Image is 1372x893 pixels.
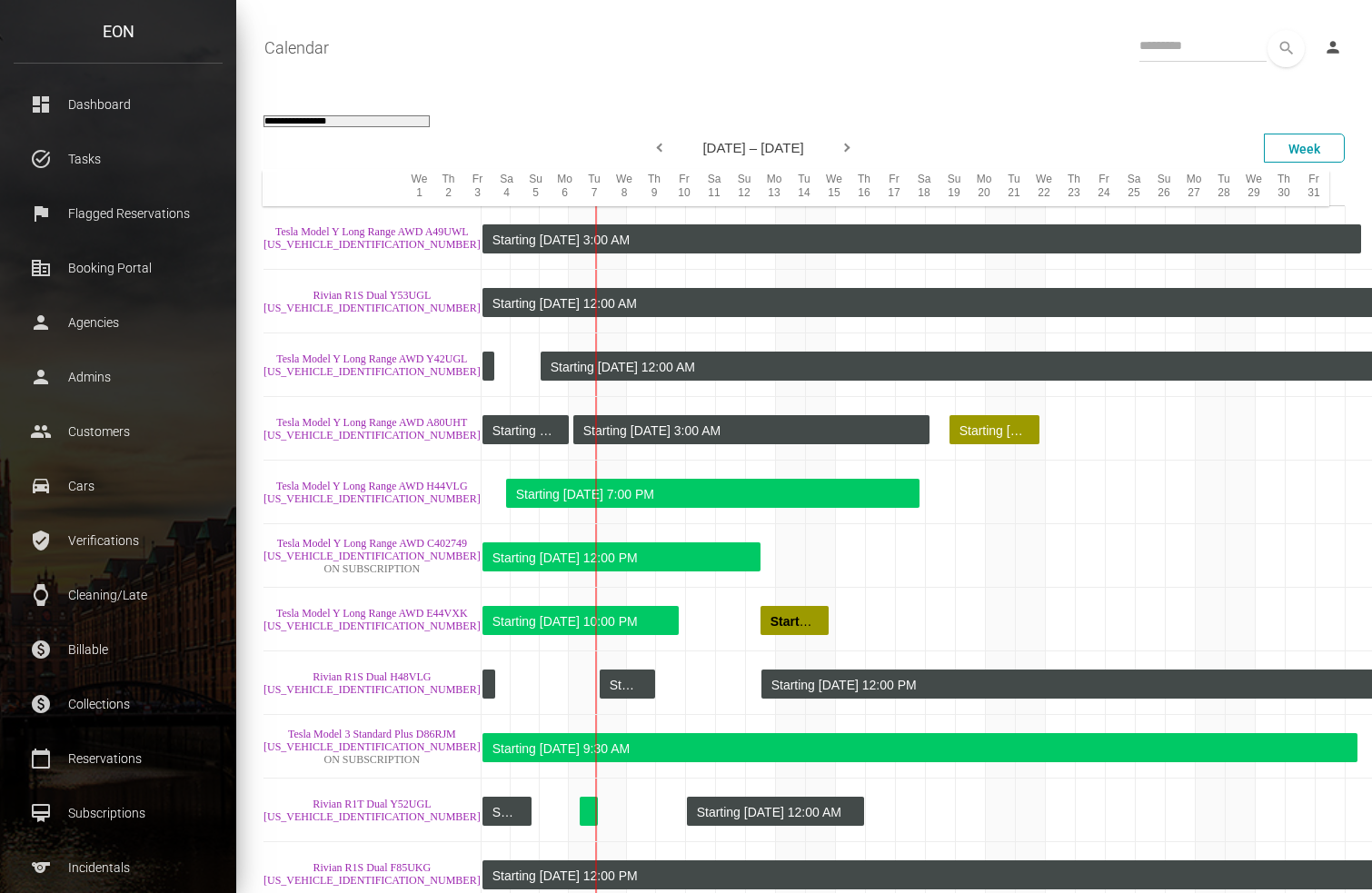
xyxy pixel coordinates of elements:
p: Tasks [27,145,209,173]
p: Flagged Reservations [27,200,209,227]
span: ON SUBSCRIPTION [323,753,420,766]
span: ON SUBSCRIPTION [323,562,420,575]
div: Mo 6 [550,171,579,205]
div: [DATE] – [DATE] [213,134,1294,162]
a: people Customers [14,409,223,454]
a: Rivian R1S Dual F85UKG [US_VEHICLE_IDENTIFICATION_NUMBER] [263,861,481,887]
div: Starting [DATE] 12:00 AM [697,798,850,827]
p: Collections [27,690,209,718]
div: Su 19 [939,171,969,205]
div: Rented for 13 days, 20 hours by Jasmin jones . Current status is rental . [482,606,679,635]
div: Tu 28 [1208,171,1238,205]
p: Reservations [27,745,209,772]
div: We 29 [1238,171,1268,205]
a: flag Flagged Reservations [14,191,223,236]
div: Starting [DATE] 9:15 PM [492,416,554,445]
div: Su 5 [521,171,550,205]
a: paid Billable [14,627,223,672]
p: Incidentals [27,854,209,881]
div: Mo 13 [759,171,789,205]
div: We 8 [609,171,639,205]
div: Rented for 1 day by Admin Block . Current status is rental . [482,670,495,699]
a: Tesla Model Y Long Range AWD C402749 [US_VEHICLE_IDENTIFICATION_NUMBER] [263,537,481,562]
div: Sa 25 [1118,171,1148,205]
div: Starting [DATE] 12:00 PM [492,543,746,572]
div: Rented for 6 days by Admin Block . Current status is rental . [687,797,864,826]
div: Th 16 [849,171,879,205]
a: Rivian R1S Dual Y53UGL [US_VEHICLE_IDENTIFICATION_NUMBER] [263,289,481,314]
p: Verifications [27,527,209,554]
a: dashboard Dashboard [14,82,223,127]
div: Rented for 3 days by Benjamin Almeida . Current status is verified . [949,415,1039,444]
div: Fr 24 [1089,171,1118,205]
div: Th 23 [1059,171,1089,205]
a: drive_eta Cars [14,463,223,509]
td: Tesla Model Y Long Range AWD Y42UGL 7SAYGDEE0PA187214 [263,333,482,397]
div: Fr 3 [462,171,492,205]
a: calendar_today Reservations [14,736,223,781]
a: Rivian R1S Dual H48VLG [US_VEHICLE_IDENTIFICATION_NUMBER] [263,670,481,696]
div: We 22 [1029,171,1059,205]
div: Rented for 15 hours by dante tobar . Current status is rental . [580,797,598,826]
p: Subscriptions [27,799,209,827]
div: Rented for 14 days by Gabriele Turchi . Current status is rental . [506,479,920,508]
div: Rented for 30 days by Jared Rodman . Current status is rental . [482,542,761,571]
div: We 15 [819,171,849,205]
p: Booking Portal [27,254,209,282]
a: Tesla Model Y Long Range AWD A80UHT [US_VEHICLE_IDENTIFICATION_NUMBER] [263,416,481,442]
div: Previous [649,135,667,163]
div: Rented for 7 days, 2 hours by Admin Block . Current status is rental . [482,415,569,444]
a: person Agencies [14,300,223,345]
a: Tesla Model Y Long Range AWD Y42UGL [US_VEHICLE_IDENTIFICATION_NUMBER] [263,352,481,378]
div: Starting [DATE] 3:00 AM [583,416,915,445]
div: Next [840,135,858,163]
div: Starting [DATE] 6:30 PM [959,416,1025,445]
div: Fr 17 [879,171,909,205]
div: Su 26 [1148,171,1178,205]
div: Fr 31 [1298,171,1328,205]
div: Th 2 [433,171,462,205]
a: corporate_fare Booking Portal [14,245,223,291]
p: Agencies [27,309,209,336]
div: Rented for 8 days, 22 hours by Admin Block . Current status is rental . [482,352,494,381]
a: Tesla Model Y Long Range AWD E44VXK [US_VEHICLE_IDENTIFICATION_NUMBER] [263,607,481,632]
a: Tesla Model 3 Standard Plus D86RJM [US_VEHICLE_IDENTIFICATION_NUMBER] [263,728,481,753]
div: Starting [DATE] 3:00 AM [492,225,1347,254]
a: paid Collections [14,681,223,727]
div: Starting [DATE] 10:00 AM [492,798,517,827]
td: Tesla Model 3 Standard Plus D86RJM 5YJ3E1EA5NF340338 ON SUBSCRIPTION [263,715,482,779]
div: Sa 4 [492,171,521,205]
a: Tesla Model Y Long Range AWD H44VLG [US_VEHICLE_IDENTIFICATION_NUMBER] [263,480,481,505]
a: Rivian R1T Dual Y52UGL [US_VEHICLE_IDENTIFICATION_NUMBER] [263,798,481,823]
div: Th 9 [639,171,669,205]
a: person Admins [14,354,223,400]
p: Dashboard [27,91,209,118]
div: Starting [DATE] 10:00 PM [492,607,664,636]
div: Tu 21 [999,171,1029,205]
a: card_membership Subscriptions [14,790,223,836]
div: Tu 14 [789,171,819,205]
td: Tesla Model Y Long Range AWD C402749 7SAYGDEE4NF385696 ON SUBSCRIPTION [263,524,482,588]
p: Cleaning/Late [27,581,209,609]
div: Th 30 [1268,171,1298,205]
td: Tesla Model Y Long Range AWD A80UHT 7SAYGDEEXPF614207 [263,397,482,461]
div: Su 12 [729,171,759,205]
a: Calendar [264,25,329,71]
td: Tesla Model Y Long Range AWD E44VXK 7SAYGDEE4NF480274 [263,588,482,651]
div: Starting [DATE] 7:00 PM [516,480,905,509]
i: search [1268,30,1305,67]
a: Tesla Model Y Long Range AWD A49UWL [US_VEHICLE_IDENTIFICATION_NUMBER] [263,225,481,251]
p: Admins [27,363,209,391]
i: person [1324,38,1342,56]
div: Sa 11 [699,171,729,205]
div: Rented for 2 days, 7 hours by Matthew Koren . Current status is verified . [761,606,829,635]
div: Tu 7 [579,171,609,205]
div: Rented for 30 days by Carlton Cohen . Current status is rental . [482,733,1357,762]
strong: Starting [DATE] 11:00 AM [771,614,923,629]
a: watch Cleaning/Late [14,572,223,618]
td: Rivian R1S Dual H48VLG 7PDSGABA3PN018515 [263,651,482,715]
a: person [1310,30,1358,66]
p: Customers [27,418,209,445]
div: Rented for 1 day, 22 hours by Admin Block . Current status is rental . [600,670,655,699]
div: Week [1264,134,1345,163]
